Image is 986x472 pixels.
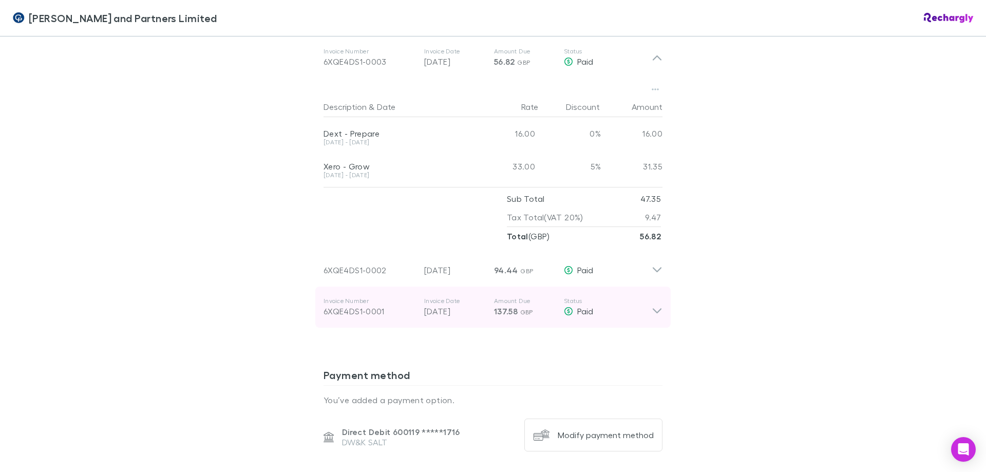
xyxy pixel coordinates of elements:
[640,190,661,208] p: 47.35
[324,97,367,117] button: Description
[324,394,662,406] p: You’ve added a payment option.
[951,437,976,462] div: Open Intercom Messenger
[324,139,473,145] div: [DATE] - [DATE]
[494,265,518,275] span: 94.44
[520,267,533,275] span: GBP
[424,305,486,317] p: [DATE]
[342,437,460,447] p: DW&K SALT
[564,47,652,55] p: Status
[507,208,583,226] p: Tax Total (VAT 20%)
[524,419,662,451] button: Modify payment method
[645,208,661,226] p: 9.47
[424,55,486,68] p: [DATE]
[494,56,515,67] span: 56.82
[324,47,416,55] p: Invoice Number
[478,150,539,183] div: 33.00
[539,150,601,183] div: 5%
[924,13,974,23] img: Rechargly Logo
[539,117,601,150] div: 0%
[424,297,486,305] p: Invoice Date
[424,264,486,276] p: [DATE]
[577,265,593,275] span: Paid
[558,430,654,440] div: Modify payment method
[601,150,662,183] div: 31.35
[494,306,518,316] span: 137.58
[601,117,662,150] div: 16.00
[520,308,533,316] span: GBP
[494,297,556,305] p: Amount Due
[577,56,593,66] span: Paid
[507,227,550,246] p: ( GBP )
[577,306,593,316] span: Paid
[12,12,25,24] img: Coates and Partners Limited's Logo
[478,117,539,150] div: 16.00
[507,190,544,208] p: Sub Total
[324,55,416,68] div: 6XQE4DS1-0003
[315,246,671,287] div: 6XQE4DS1-0002[DATE]94.44 GBPPaid
[324,128,473,139] div: Dext - Prepare
[517,59,530,66] span: GBP
[315,287,671,328] div: Invoice Number6XQE4DS1-0001Invoice Date[DATE]Amount Due137.58 GBPStatusPaid
[324,97,473,117] div: &
[324,172,473,178] div: [DATE] - [DATE]
[507,231,528,241] strong: Total
[315,37,671,78] div: Invoice Number6XQE4DS1-0003Invoice Date[DATE]Amount Due56.82 GBPStatusPaid
[29,10,217,26] span: [PERSON_NAME] and Partners Limited
[424,47,486,55] p: Invoice Date
[377,97,395,117] button: Date
[324,264,416,276] div: 6XQE4DS1-0002
[324,161,473,172] div: Xero - Grow
[324,297,416,305] p: Invoice Number
[342,427,460,437] p: Direct Debit 600119 ***** 1716
[640,231,661,241] strong: 56.82
[533,427,549,443] img: Modify payment method's Logo
[564,297,652,305] p: Status
[324,369,662,385] h3: Payment method
[324,305,416,317] div: 6XQE4DS1-0001
[494,47,556,55] p: Amount Due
